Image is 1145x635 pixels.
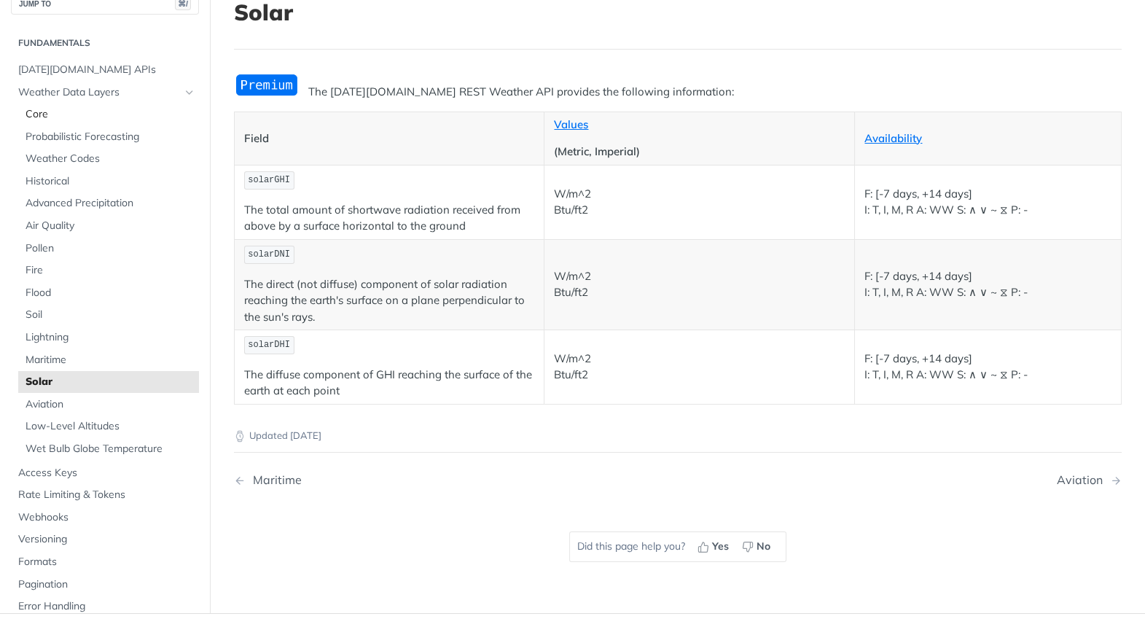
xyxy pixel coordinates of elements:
span: solarDNI [248,249,290,260]
span: Aviation [26,397,195,411]
span: Low-Level Altitudes [26,419,195,434]
a: Previous Page: Maritime [234,473,614,487]
span: Versioning [18,532,195,547]
p: Field [244,130,535,147]
span: Advanced Precipitation [26,196,195,211]
a: Low-Level Altitudes [18,416,199,437]
a: Historical [18,170,199,192]
a: Maritime [18,348,199,370]
a: Weather Data LayersHide subpages for Weather Data Layers [11,81,199,103]
span: Formats [18,554,195,569]
span: Weather Data Layers [18,85,180,99]
p: (Metric, Imperial) [554,144,845,160]
nav: Pagination Controls [234,459,1122,502]
span: solarGHI [248,175,290,185]
span: Air Quality [26,219,195,233]
span: Pagination [18,577,195,591]
a: Wet Bulb Globe Temperature [18,438,199,460]
span: Maritime [26,352,195,367]
button: Hide subpages for Weather Data Layers [184,86,195,98]
a: Error Handling [11,596,199,618]
span: Weather Codes [26,152,195,166]
p: The total amount of shortwave radiation received from above by a surface horizontal to the ground [244,202,535,235]
span: Historical [26,174,195,188]
a: [DATE][DOMAIN_NAME] APIs [11,58,199,80]
h2: Fundamentals [11,36,199,49]
span: Core [26,107,195,122]
div: Aviation [1057,473,1110,487]
a: Pollen [18,237,199,259]
span: Rate Limiting & Tokens [18,488,195,502]
p: W/m^2 Btu/ft2 [554,351,845,383]
a: Fire [18,260,199,281]
p: The [DATE][DOMAIN_NAME] REST Weather API provides the following information: [234,84,1122,101]
span: Lightning [26,330,195,345]
span: Error Handling [18,599,195,614]
span: Soil [26,308,195,322]
a: Aviation [18,393,199,415]
span: Solar [26,375,195,389]
span: Yes [712,539,729,554]
a: Webhooks [11,506,199,528]
p: The direct (not diffuse) component of solar radiation reaching the earth's surface on a plane per... [244,276,535,326]
a: Formats [11,550,199,572]
a: Probabilistic Forecasting [18,125,199,147]
p: F: [-7 days, +14 days] I: T, I, M, R A: WW S: ∧ ∨ ~ ⧖ P: - [864,186,1111,219]
span: Probabilistic Forecasting [26,129,195,144]
a: Advanced Precipitation [18,192,199,214]
p: F: [-7 days, +14 days] I: T, I, M, R A: WW S: ∧ ∨ ~ ⧖ P: - [864,268,1111,301]
span: Flood [26,285,195,300]
a: Solar [18,371,199,393]
a: Weather Codes [18,148,199,170]
a: Values [554,117,588,131]
a: Lightning [18,327,199,348]
p: F: [-7 days, +14 days] I: T, I, M, R A: WW S: ∧ ∨ ~ ⧖ P: - [864,351,1111,383]
span: Wet Bulb Globe Temperature [26,442,195,456]
a: Rate Limiting & Tokens [11,484,199,506]
span: Webhooks [18,510,195,524]
div: Did this page help you? [569,531,786,562]
p: The diffuse component of GHI reaching the surface of the earth at each point [244,367,535,400]
a: Soil [18,304,199,326]
a: Access Keys [11,461,199,483]
span: [DATE][DOMAIN_NAME] APIs [18,62,195,77]
a: Versioning [11,529,199,550]
a: Air Quality [18,215,199,237]
span: Access Keys [18,465,195,480]
button: No [737,536,778,558]
a: Pagination [11,573,199,595]
span: Fire [26,263,195,278]
div: Maritime [246,473,302,487]
p: W/m^2 Btu/ft2 [554,186,845,219]
a: Next Page: Aviation [1057,473,1122,487]
span: Pollen [26,241,195,255]
button: Yes [692,536,737,558]
p: W/m^2 Btu/ft2 [554,268,845,301]
p: Updated [DATE] [234,429,1122,443]
span: solarDHI [248,340,290,350]
span: No [757,539,770,554]
a: Core [18,104,199,125]
a: Availability [864,131,922,145]
a: Flood [18,281,199,303]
